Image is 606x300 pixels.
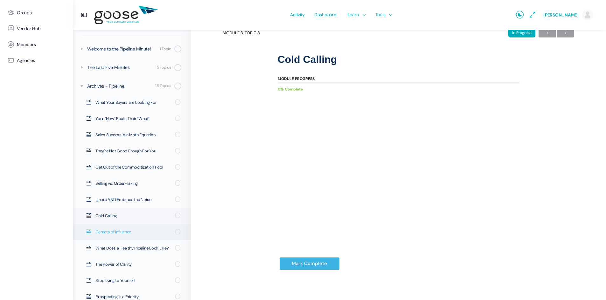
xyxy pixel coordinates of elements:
[543,12,579,18] span: [PERSON_NAME]
[157,64,171,70] div: 5 Topics
[95,197,171,203] span: Ignore AND Embrace the Noise
[17,58,36,63] span: Agencies
[73,224,191,240] a: Centers of Influence
[3,52,70,68] a: Agencies
[73,59,191,76] a: The Last Five Minutes 5 Topics
[557,28,574,37] a: Next→
[87,83,153,90] div: Archives - Pipeline
[3,21,70,37] a: Vendor Hub
[278,85,513,94] div: 0% Complete
[95,132,171,138] span: Sales Success is a Math Equation
[87,64,155,71] div: The Last Five Minutes
[278,53,519,65] h1: Cold Calling
[95,213,171,219] span: Cold Calling
[279,257,340,270] input: Mark Complete
[87,45,158,52] div: Welcome to the Pipeline Minute!
[17,26,41,31] span: Vendor Hub
[95,99,171,106] span: What Your Buyers are Looking For
[223,31,260,35] span: Module 3, Topic 8
[73,192,191,208] a: Ignore AND Embrace the Noise
[574,270,606,300] iframe: Chat Widget
[95,180,171,187] span: Selling vs. Order-Taking
[73,176,191,191] a: Selling vs. Order-Taking
[17,42,36,47] span: Members
[160,46,171,52] div: 1 Topic
[73,95,191,110] a: What Your Buyers are Looking For
[3,37,70,52] a: Members
[73,143,191,159] a: They're Not Good Enough For You
[95,116,171,122] span: Your "How" Beats Their "What"
[155,83,171,89] div: 16 Topics
[539,29,556,37] span: ←
[17,10,32,16] span: Groups
[73,208,191,224] a: Cold Calling
[73,240,191,256] a: What Does a Healthy Pipeline Look Like?
[95,294,171,300] span: Prospecting is a Priority
[73,78,191,94] a: Archives - Pipeline 16 Topics
[95,261,171,268] span: The Power of Clarity
[508,28,535,37] div: In Progress
[95,277,171,284] span: Stop Lying to Yourself
[95,148,171,154] span: They're Not Good Enough For You
[73,273,191,289] a: Stop Lying to Yourself
[278,77,315,81] div: Module Progress
[95,245,171,251] span: What Does a Healthy Pipeline Look Like?
[557,29,574,37] span: →
[73,41,191,57] a: Welcome to the Pipeline Minute! 1 Topic
[539,28,556,37] a: ←Previous
[73,257,191,272] a: The Power of Clarity
[73,159,191,175] a: Get Out of the Commoditization Pool
[73,127,191,143] a: Sales Success is a Math Equation
[95,229,171,235] span: Centers of Influence
[3,5,70,21] a: Groups
[95,164,171,170] span: Get Out of the Commoditization Pool
[73,111,191,127] a: Your "How" Beats Their "What"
